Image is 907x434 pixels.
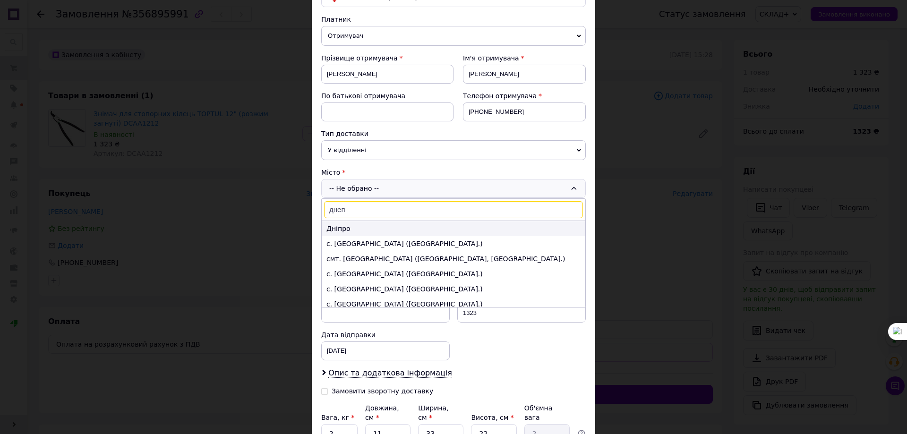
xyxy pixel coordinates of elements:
label: Ширина, см [418,404,448,421]
li: с. [GEOGRAPHIC_DATA] ([GEOGRAPHIC_DATA].) [322,297,585,312]
li: с. [GEOGRAPHIC_DATA] ([GEOGRAPHIC_DATA].) [322,266,585,281]
span: Тип доставки [321,130,368,137]
span: По батькові отримувача [321,92,405,100]
li: с. [GEOGRAPHIC_DATA] ([GEOGRAPHIC_DATA].) [322,236,585,251]
span: Опис та додаткова інформація [328,368,452,378]
input: Знайти [324,201,583,218]
div: Замовити зворотну доставку [332,387,433,395]
div: Об'ємна вага [524,403,570,422]
li: с. [GEOGRAPHIC_DATA] ([GEOGRAPHIC_DATA].) [322,281,585,297]
span: Отримувач [321,26,586,46]
label: Висота, см [471,414,513,421]
input: +380 [463,102,586,121]
div: Дата відправки [321,330,450,340]
div: -- Не обрано -- [321,179,586,198]
li: Дніпро [322,221,585,236]
span: Телефон отримувача [463,92,537,100]
label: Вага, кг [321,414,354,421]
span: Платник [321,16,351,23]
div: Місто [321,168,586,177]
label: Довжина, см [365,404,399,421]
li: смт. [GEOGRAPHIC_DATA] ([GEOGRAPHIC_DATA], [GEOGRAPHIC_DATA].) [322,251,585,266]
span: Ім'я отримувача [463,54,519,62]
span: Прізвище отримувача [321,54,398,62]
span: У відділенні [321,140,586,160]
